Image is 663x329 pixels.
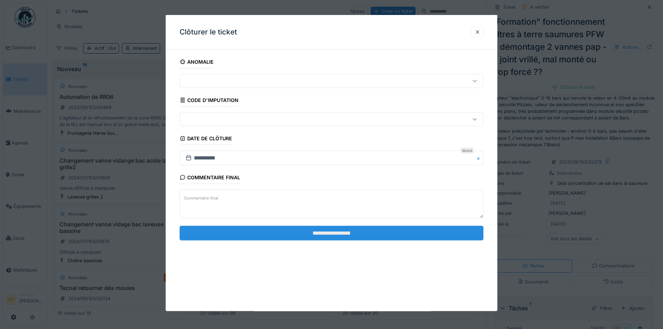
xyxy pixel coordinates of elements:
div: Anomalie [180,57,214,69]
div: Date de clôture [180,133,232,145]
div: Commentaire final [180,172,240,184]
button: Close [476,151,483,165]
div: Code d'imputation [180,95,238,107]
div: Requis [461,148,474,154]
label: Commentaire final [182,194,220,202]
h3: Clôturer le ticket [180,28,237,37]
